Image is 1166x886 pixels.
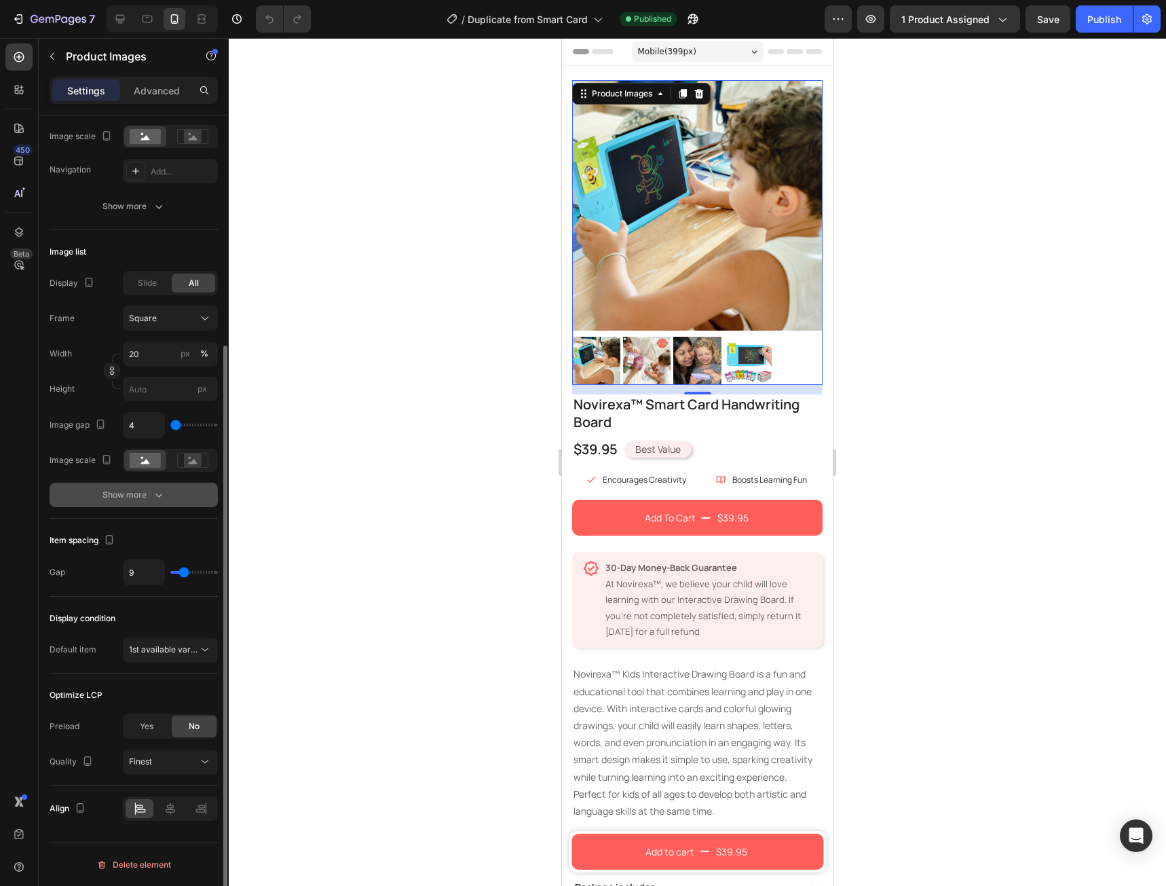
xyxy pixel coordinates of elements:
[196,346,212,362] button: px
[50,644,96,656] div: Default item
[256,5,311,33] div: Undo/Redo
[50,566,65,578] div: Gap
[50,416,109,435] div: Image gap
[50,383,75,395] label: Height
[129,756,152,767] span: Finest
[468,12,588,26] span: Duplicate from Smart Card
[129,644,205,654] span: 1st available variant
[66,48,181,64] p: Product Images
[50,854,218,876] button: Delete element
[634,13,671,25] span: Published
[1076,5,1133,33] button: Publish
[102,200,166,213] div: Show more
[890,5,1020,33] button: 1 product assigned
[123,638,218,662] button: 1st available variant
[50,612,115,625] div: Display condition
[50,800,88,818] div: Align
[200,348,208,360] div: %
[123,377,218,401] input: px
[189,277,199,289] span: All
[189,720,200,733] span: No
[50,753,96,771] div: Quality
[123,306,218,331] button: Square
[123,750,218,774] button: Finest
[13,145,33,155] div: 450
[124,413,164,437] input: Auto
[1026,5,1070,33] button: Save
[129,312,157,325] span: Square
[96,857,171,873] div: Delete element
[562,38,833,886] iframe: Design area
[50,451,115,470] div: Image scale
[181,348,190,360] div: px
[50,194,218,219] button: Show more
[5,5,101,33] button: 7
[198,384,207,394] span: px
[1087,12,1121,26] div: Publish
[50,532,117,550] div: Item spacing
[102,488,166,502] div: Show more
[67,84,105,98] p: Settings
[50,164,91,176] div: Navigation
[89,11,95,27] p: 7
[50,348,72,360] label: Width
[134,84,180,98] p: Advanced
[50,246,86,258] div: Image list
[138,277,157,289] span: Slide
[1037,14,1059,25] span: Save
[50,128,115,146] div: Image scale
[177,346,193,362] button: %
[462,12,465,26] span: /
[151,166,214,178] div: Add...
[50,689,102,701] div: Optimize LCP
[1120,819,1152,852] div: Open Intercom Messenger
[50,720,79,733] div: Preload
[140,720,153,733] span: Yes
[50,483,218,507] button: Show more
[123,342,218,366] input: px%
[124,560,164,585] input: Auto
[50,312,75,325] label: Frame
[10,248,33,259] div: Beta
[901,12,990,26] span: 1 product assigned
[50,274,97,293] div: Display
